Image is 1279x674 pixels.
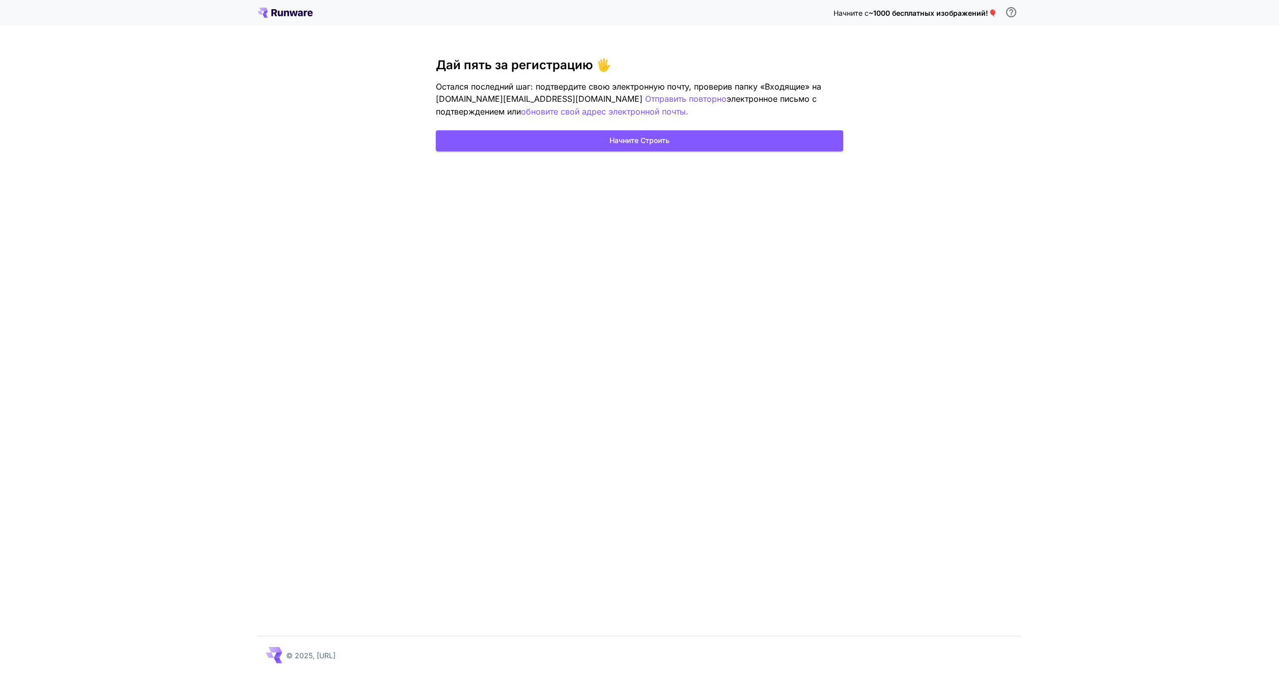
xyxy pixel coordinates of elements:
[436,58,611,72] ya-tr-span: Дай пять за регистрацию 🖐️
[436,81,821,92] ya-tr-span: Остался последний шаг: подтвердите свою электронную почту, проверив папку «Входящие» на
[645,94,727,104] ya-tr-span: Отправить повторно
[869,9,988,17] ya-tr-span: ~1000 бесплатных изображений!
[645,93,727,105] button: Отправить повторно
[1001,2,1021,22] button: Чтобы получить бесплатный кредит, вам нужно зарегистрироваться, указав адрес электронной почты дл...
[286,651,336,660] ya-tr-span: © 2025, [URL]
[436,130,843,151] button: Начните Строить
[436,94,643,104] ya-tr-span: [DOMAIN_NAME][EMAIL_ADDRESS][DOMAIN_NAME]
[521,106,688,117] ya-tr-span: обновите свой адрес электронной почты.
[833,9,869,17] ya-tr-span: Начните с
[521,105,688,118] button: обновите свой адрес электронной почты.
[988,9,997,17] ya-tr-span: 🎈
[609,134,670,147] ya-tr-span: Начните Строить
